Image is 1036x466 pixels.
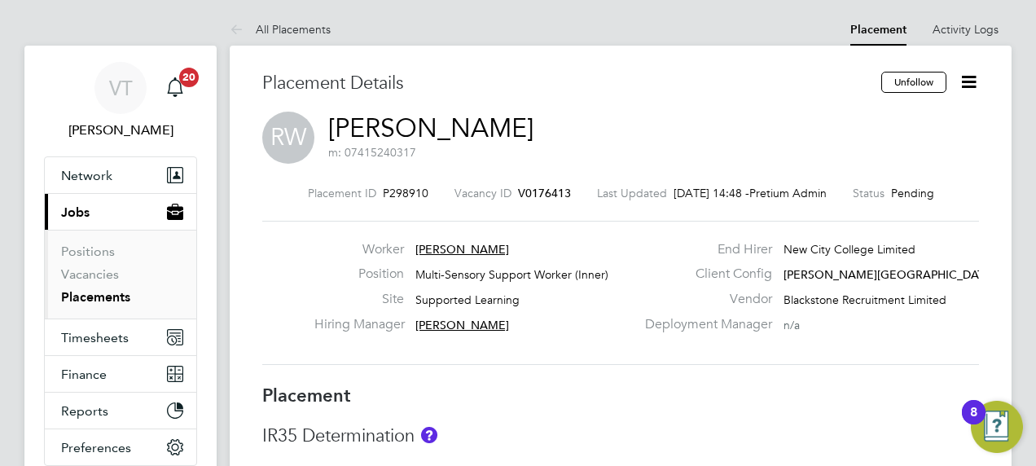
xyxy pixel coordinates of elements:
[262,112,314,164] span: RW
[891,186,934,200] span: Pending
[45,429,196,465] button: Preferences
[262,72,869,95] h3: Placement Details
[109,77,133,99] span: VT
[61,440,131,455] span: Preferences
[61,330,129,345] span: Timesheets
[674,186,749,200] span: [DATE] 14:48 -
[61,367,107,382] span: Finance
[635,291,772,308] label: Vendor
[970,412,977,433] div: 8
[61,244,115,259] a: Positions
[328,112,533,144] a: [PERSON_NAME]
[45,319,196,355] button: Timesheets
[179,68,199,87] span: 20
[61,204,90,220] span: Jobs
[308,186,376,200] label: Placement ID
[314,241,404,258] label: Worker
[44,62,197,140] a: VT[PERSON_NAME]
[518,186,571,200] span: V0176413
[853,186,885,200] label: Status
[784,242,915,257] span: New City College Limited
[635,241,772,258] label: End Hirer
[784,292,946,307] span: Blackstone Recruitment Limited
[61,266,119,282] a: Vacancies
[262,424,979,448] h3: IR35 Determination
[784,318,800,332] span: n/a
[45,230,196,319] div: Jobs
[230,22,331,37] a: All Placements
[635,266,772,283] label: Client Config
[421,427,437,443] button: About IR35
[45,393,196,429] button: Reports
[749,186,827,200] span: Pretium Admin
[262,385,351,407] b: Placement
[971,401,1023,453] button: Open Resource Center, 8 new notifications
[45,157,196,193] button: Network
[328,145,416,160] span: m: 07415240317
[45,356,196,392] button: Finance
[44,121,197,140] span: Victoria Ticehurst
[314,291,404,308] label: Site
[61,289,130,305] a: Placements
[415,292,520,307] span: Supported Learning
[383,186,428,200] span: P298910
[597,186,667,200] label: Last Updated
[850,23,906,37] a: Placement
[159,62,191,114] a: 20
[314,316,404,333] label: Hiring Manager
[881,72,946,93] button: Unfollow
[415,242,509,257] span: [PERSON_NAME]
[635,316,772,333] label: Deployment Manager
[415,318,509,332] span: [PERSON_NAME]
[45,194,196,230] button: Jobs
[61,403,108,419] span: Reports
[415,267,608,282] span: Multi-Sensory Support Worker (Inner)
[933,22,999,37] a: Activity Logs
[314,266,404,283] label: Position
[784,267,994,282] span: [PERSON_NAME][GEOGRAPHIC_DATA]
[454,186,511,200] label: Vacancy ID
[61,168,112,183] span: Network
